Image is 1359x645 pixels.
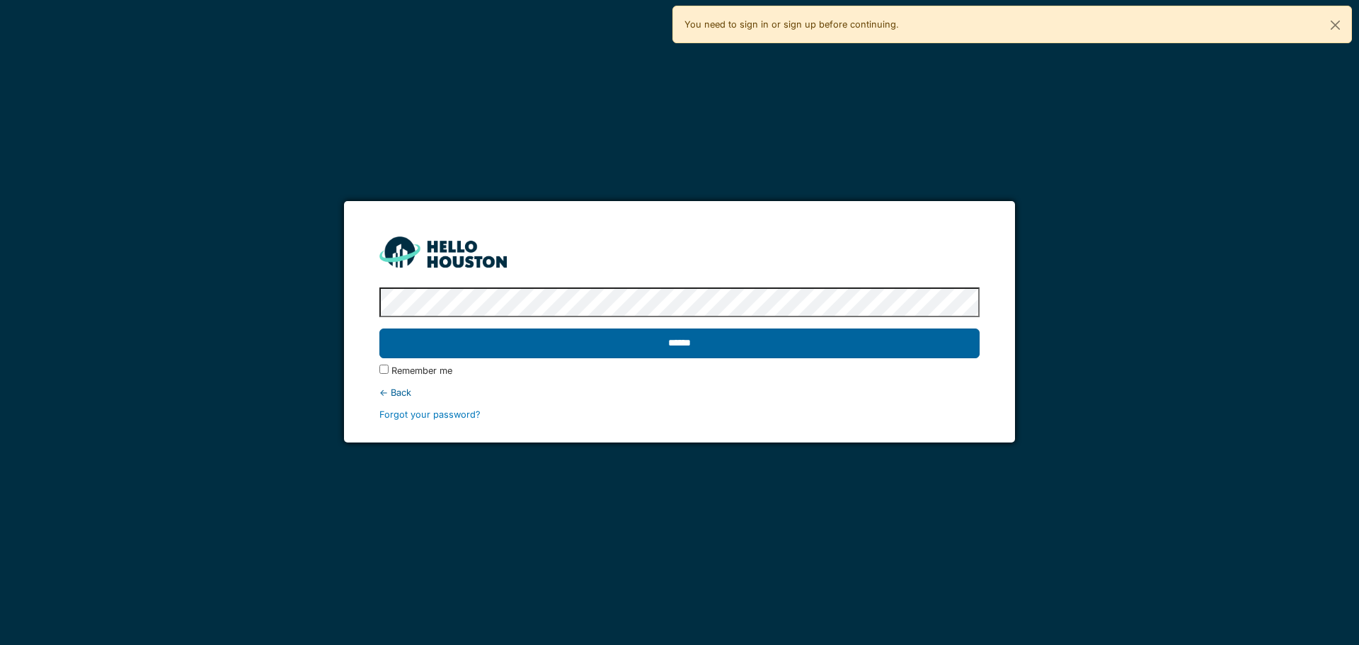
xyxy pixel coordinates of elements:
a: Forgot your password? [379,409,481,420]
img: HH_line-BYnF2_Hg.png [379,236,507,267]
div: You need to sign in or sign up before continuing. [672,6,1352,43]
label: Remember me [391,364,452,377]
button: Close [1319,6,1351,44]
div: ← Back [379,386,979,399]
